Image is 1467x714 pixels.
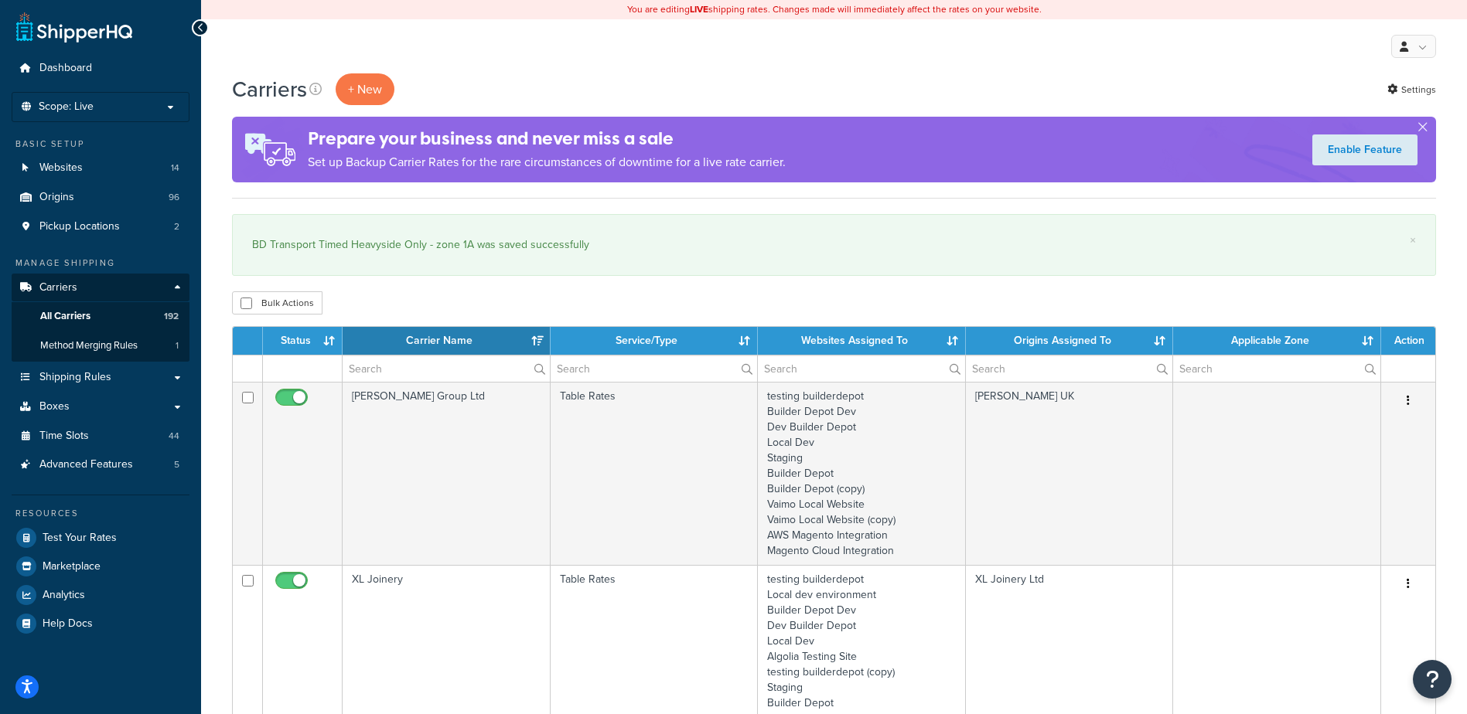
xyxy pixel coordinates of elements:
li: Time Slots [12,422,189,450]
a: Shipping Rules [12,363,189,392]
div: Resources [12,507,189,520]
img: ad-rules-rateshop-fe6ec290ccb7230408bd80ed9643f0289d75e0ffd9eb532fc0e269fcd187b520.png [232,117,308,182]
th: Status: activate to sort column ascending [263,327,343,355]
div: Basic Setup [12,138,189,151]
th: Websites Assigned To: activate to sort column ascending [758,327,966,355]
a: Method Merging Rules 1 [12,331,189,360]
input: Search [343,355,550,382]
a: Carriers [12,274,189,302]
span: Pickup Locations [39,220,120,233]
input: Search [758,355,965,382]
li: All Carriers [12,302,189,331]
a: Boxes [12,393,189,421]
span: Scope: Live [39,100,94,114]
a: Analytics [12,581,189,609]
a: Websites 14 [12,154,189,182]
span: Dashboard [39,62,92,75]
li: Websites [12,154,189,182]
th: Service/Type: activate to sort column ascending [551,327,759,355]
td: testing builderdepot Builder Depot Dev Dev Builder Depot Local Dev Staging Builder Depot Builder ... [758,382,966,565]
a: Advanced Features 5 [12,450,189,479]
a: Help Docs [12,610,189,637]
li: Carriers [12,274,189,362]
th: Action [1381,327,1435,355]
li: Pickup Locations [12,212,189,241]
input: Search [966,355,1173,382]
th: Applicable Zone: activate to sort column ascending [1173,327,1381,355]
a: Test Your Rates [12,524,189,552]
th: Origins Assigned To: activate to sort column ascending [966,327,1174,355]
p: Set up Backup Carrier Rates for the rare circumstances of downtime for a live rate carrier. [308,151,786,173]
a: × [1410,234,1416,246]
span: Advanced Features [39,458,133,471]
span: Websites [39,161,83,175]
span: 1 [176,339,179,352]
a: Enable Feature [1312,134,1418,165]
span: Time Slots [39,430,89,443]
span: 2 [174,220,179,233]
button: Open Resource Center [1413,660,1452,699]
input: Search [551,355,758,382]
span: 96 [169,191,179,204]
a: All Carriers 192 [12,302,189,331]
td: [PERSON_NAME] UK [966,382,1174,565]
span: Marketplace [43,560,101,573]
span: All Carriers [40,310,90,323]
th: Carrier Name: activate to sort column ascending [343,327,551,355]
a: Marketplace [12,552,189,580]
span: Shipping Rules [39,371,111,384]
span: 5 [174,458,179,471]
li: Method Merging Rules [12,331,189,360]
span: 192 [164,310,179,323]
span: Origins [39,191,74,204]
span: 44 [169,430,179,443]
li: Advanced Features [12,450,189,479]
div: BD Transport Timed Heavyside Only - zone 1A was saved successfully [252,234,1416,256]
span: Analytics [43,589,85,602]
h4: Prepare your business and never miss a sale [308,126,786,151]
a: Dashboard [12,54,189,83]
button: + New [336,73,394,105]
a: Settings [1387,79,1436,100]
h1: Carriers [232,74,307,104]
input: Search [1173,355,1380,382]
a: Time Slots 44 [12,422,189,450]
span: Method Merging Rules [40,339,138,352]
a: Pickup Locations 2 [12,212,189,241]
td: [PERSON_NAME] Group Ltd [343,382,551,565]
b: LIVE [690,2,708,16]
div: Manage Shipping [12,257,189,270]
span: 14 [171,161,179,175]
td: Table Rates [551,382,759,565]
li: Origins [12,183,189,212]
button: Bulk Actions [232,291,322,314]
a: ShipperHQ Home [16,12,132,42]
span: Carriers [39,281,77,294]
span: Boxes [39,400,70,413]
a: Origins 96 [12,183,189,212]
span: Test Your Rates [43,532,117,545]
span: Help Docs [43,617,93,631]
